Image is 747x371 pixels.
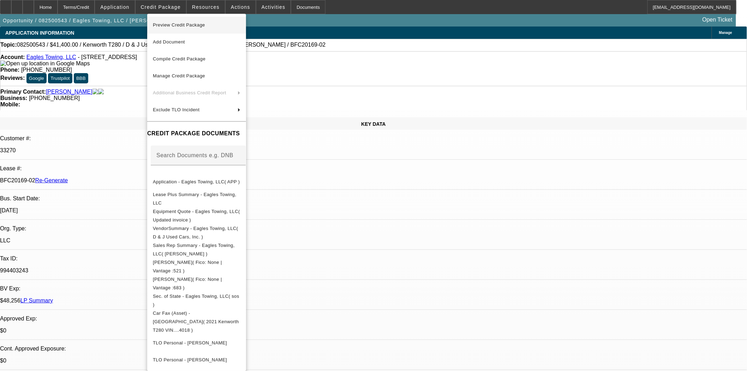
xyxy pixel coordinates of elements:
span: Manage Credit Package [153,73,205,78]
button: Sec. of State - Eagles Towing, LLC( sos ) [147,292,246,309]
span: Sec. of State - Eagles Towing, LLC( sos ) [153,293,239,307]
span: VendorSummary - Eagles Towing, LLC( D & J Used Cars, Inc. ) [153,225,238,239]
h4: CREDIT PACKAGE DOCUMENTS [147,129,246,138]
button: TLO Personal - Perez, Rodolfo [147,351,246,368]
button: Car Fax (Asset) - Kenworth( 2021 Kenworth T280 VIN....4018 ) [147,309,246,334]
button: TLO Personal - Perez, Amadeo [147,334,246,351]
span: Car Fax (Asset) - [GEOGRAPHIC_DATA]( 2021 Kenworth T280 VIN....4018 ) [153,310,239,332]
span: Application - Eagles Towing, LLC( APP ) [153,179,240,184]
span: TLO Personal - [PERSON_NAME] [153,357,227,362]
button: Sales Rep Summary - Eagles Towing, LLC( Flagg, Jon ) [147,241,246,258]
button: Transunion - Perez, Amadeo( Fico: None | Vantage :521 ) [147,258,246,275]
span: Exclude TLO Incident [153,107,199,112]
span: Lease Plus Summary - Eagles Towing, LLC [153,192,237,205]
span: Sales Rep Summary - Eagles Towing, LLC( [PERSON_NAME] ) [153,242,235,256]
button: Equipment Quote - Eagles Towing, LLC( Updated invoice ) [147,207,246,224]
button: Application - Eagles Towing, LLC( APP ) [147,173,246,190]
mat-label: Search Documents e.g. DNB [156,152,233,158]
span: Add Document [153,39,185,45]
button: Transunion - Perez, Rodolfo( Fico: None | Vantage :683 ) [147,275,246,292]
button: VendorSummary - Eagles Towing, LLC( D & J Used Cars, Inc. ) [147,224,246,241]
span: TLO Personal - [PERSON_NAME] [153,340,227,345]
button: Lease Plus Summary - Eagles Towing, LLC [147,190,246,207]
span: [PERSON_NAME]( Fico: None | Vantage :683 ) [153,276,222,290]
span: Compile Credit Package [153,56,205,61]
span: Equipment Quote - Eagles Towing, LLC( Updated invoice ) [153,208,240,222]
span: [PERSON_NAME]( Fico: None | Vantage :521 ) [153,259,222,273]
span: Preview Credit Package [153,22,205,28]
